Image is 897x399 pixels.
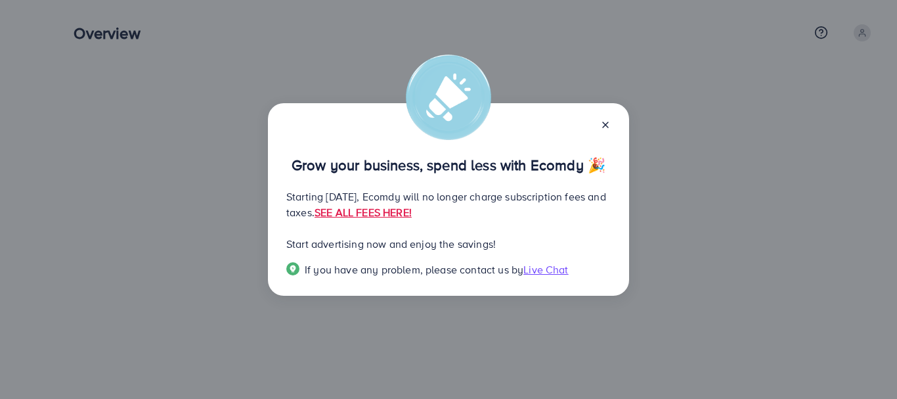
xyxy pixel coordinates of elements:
[315,205,412,220] a: SEE ALL FEES HERE!
[286,262,299,275] img: Popup guide
[286,157,611,173] p: Grow your business, spend less with Ecomdy 🎉
[286,236,611,252] p: Start advertising now and enjoy the savings!
[523,262,568,277] span: Live Chat
[286,189,611,220] p: Starting [DATE], Ecomdy will no longer charge subscription fees and taxes.
[305,262,523,277] span: If you have any problem, please contact us by
[406,55,491,140] img: alert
